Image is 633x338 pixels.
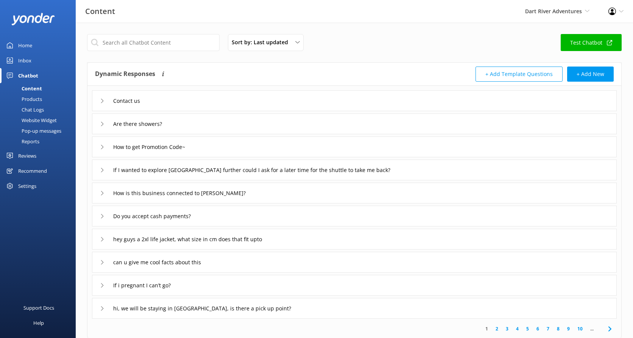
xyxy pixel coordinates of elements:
div: Pop-up messages [5,126,61,136]
div: Home [18,38,32,53]
span: ... [586,325,597,332]
h3: Content [85,5,115,17]
div: Inbox [18,53,31,68]
a: 5 [522,325,533,332]
div: Chat Logs [5,104,44,115]
div: Content [5,83,42,94]
a: Content [5,83,76,94]
div: Website Widget [5,115,57,126]
button: + Add New [567,67,614,82]
div: Reports [5,136,39,147]
div: Products [5,94,42,104]
span: Dart River Adventures [525,8,582,15]
h4: Dynamic Responses [95,67,155,82]
div: Settings [18,178,36,194]
a: 9 [563,325,574,332]
a: 6 [533,325,543,332]
button: + Add Template Questions [476,67,563,82]
a: 1 [482,325,492,332]
span: Sort by: Last updated [232,38,293,47]
a: 8 [553,325,563,332]
a: Reports [5,136,76,147]
a: Test Chatbot [561,34,622,51]
div: Support Docs [23,300,54,315]
div: Help [33,315,44,330]
img: yonder-white-logo.png [11,13,55,25]
input: Search all Chatbot Content [87,34,220,51]
div: Recommend [18,163,47,178]
a: 7 [543,325,553,332]
a: Website Widget [5,115,76,126]
a: Products [5,94,76,104]
a: 10 [574,325,586,332]
div: Chatbot [18,68,38,83]
a: 4 [512,325,522,332]
a: 2 [492,325,502,332]
a: 3 [502,325,512,332]
a: Pop-up messages [5,126,76,136]
div: Reviews [18,148,36,163]
a: Chat Logs [5,104,76,115]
